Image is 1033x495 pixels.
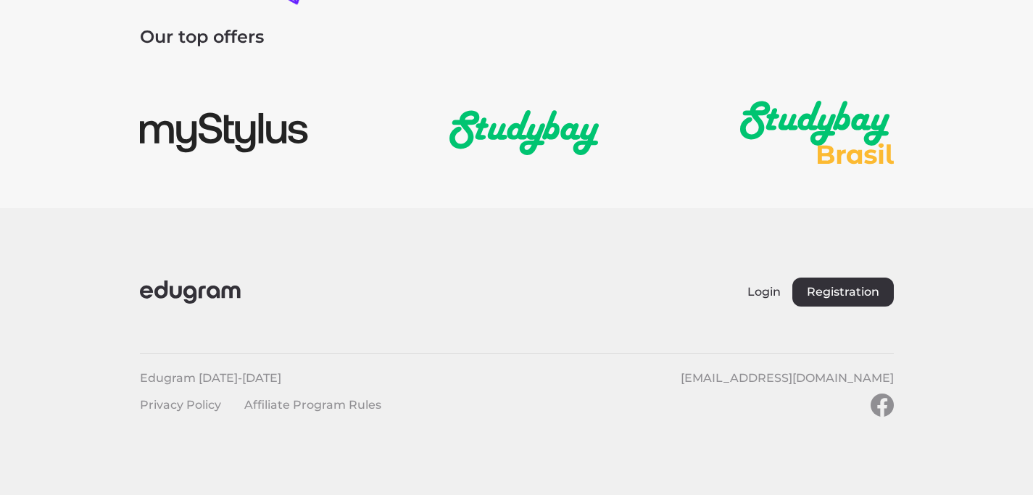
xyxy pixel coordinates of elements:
[140,371,304,385] span: Edugram [DATE]-[DATE]
[140,101,308,165] img: Logo: MyStylus
[140,280,241,304] img: Edugram Logo
[792,278,894,307] button: Registration
[449,101,599,165] img: Logo: Studybay
[657,371,894,385] a: [EMAIL_ADDRESS][DOMAIN_NAME]
[140,398,221,412] a: Privacy Policy
[747,285,781,299] button: Login
[740,101,894,165] img: Logo: Studybay Brazil
[244,398,381,412] a: Affiliate Program Rules
[140,25,894,49] p: Our top offers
